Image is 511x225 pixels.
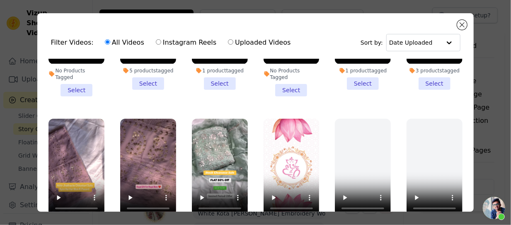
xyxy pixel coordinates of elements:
div: 1 product tagged [335,67,391,74]
label: All Videos [104,37,145,48]
button: Close modal [457,20,467,30]
div: 1 product tagged [192,67,248,74]
div: 5 products tagged [120,67,176,74]
div: Sort by: [361,34,460,51]
a: Open chat [483,197,505,219]
label: Uploaded Videos [228,37,291,48]
div: 3 products tagged [407,67,463,74]
div: No Products Tagged [48,67,104,81]
div: Filter Videos: [51,33,295,52]
div: No Products Tagged [264,67,320,81]
label: Instagram Reels [155,37,217,48]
